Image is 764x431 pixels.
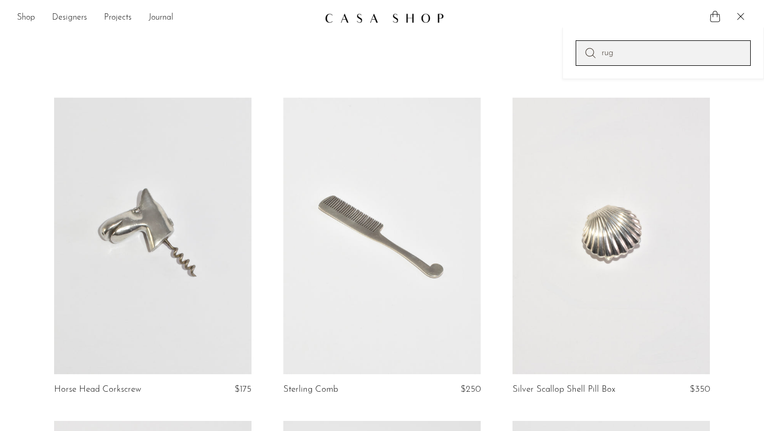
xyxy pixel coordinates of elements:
a: Projects [104,11,132,25]
a: Journal [149,11,173,25]
a: Silver Scallop Shell Pill Box [513,385,615,394]
a: Designers [52,11,87,25]
input: Perform a search [576,40,751,66]
nav: Desktop navigation [17,9,316,27]
span: $250 [461,385,481,394]
a: Shop [17,11,35,25]
ul: NEW HEADER MENU [17,9,316,27]
a: Sterling Comb [283,385,338,394]
span: $175 [235,385,251,394]
span: $350 [690,385,710,394]
a: Horse Head Corkscrew [54,385,141,394]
